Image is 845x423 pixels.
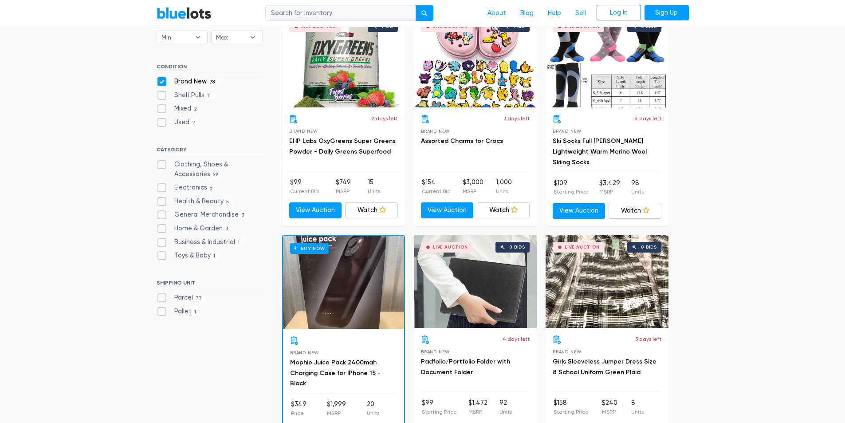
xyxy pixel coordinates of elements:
[336,178,351,195] li: $749
[289,129,318,134] span: Brand New
[421,129,450,134] span: Brand New
[368,178,380,195] li: 15
[553,129,582,134] span: Brand New
[189,31,207,44] b: ▾
[641,245,657,249] div: 0 bids
[468,408,487,416] p: MSRP
[422,398,457,416] li: $99
[499,398,512,416] li: 92
[157,251,218,261] label: Toys & Baby
[367,399,379,417] li: 20
[554,178,589,196] li: $109
[565,24,600,29] div: Live Auction
[513,5,541,22] a: Blog
[554,408,589,416] p: Starting Price
[157,307,199,316] label: Pallet
[509,245,525,249] div: 0 bids
[282,14,405,107] a: Live Auction 1 bid
[157,146,263,156] h6: CATEGORY
[157,210,247,220] label: General Merchandise
[157,183,215,193] label: Electronics
[635,335,661,343] p: 3 days left
[496,187,512,195] p: Units
[503,115,530,123] p: 3 days left
[235,239,243,246] span: 1
[157,63,263,73] h6: CONDITION
[381,24,393,29] div: 1 bid
[224,198,232,206] span: 5
[157,280,263,289] h6: SHIPPING UNIT
[290,187,319,195] p: Current Bid
[210,171,221,178] span: 59
[290,243,329,254] h6: Buy Now
[223,225,231,233] span: 3
[157,224,231,233] label: Home & Garden
[422,187,451,195] p: Current Bid
[157,91,214,100] label: Shelf Pulls
[290,350,319,355] span: Brand New
[193,295,205,302] span: 77
[289,137,396,155] a: EHP Labs OxyGreens Super Greens Powder - Daily Greens Superfood
[290,178,319,195] li: $99
[609,203,661,219] a: Watch
[211,253,218,260] span: 1
[414,14,537,107] a: Live Auction 1 bid
[645,5,689,21] a: Sign Up
[602,408,617,416] p: MSRP
[641,24,657,29] div: 0 bids
[157,160,263,179] label: Clothing, Shoes & Accessories
[422,408,457,416] p: Starting Price
[477,202,530,218] a: Watch
[422,178,451,195] li: $154
[192,308,199,316] span: 1
[189,119,198,127] span: 2
[433,24,468,29] div: Live Auction
[565,245,600,249] div: Live Auction
[541,5,568,22] a: Help
[244,31,262,44] b: ▾
[468,398,487,416] li: $1,472
[283,236,404,329] a: Buy Now
[157,197,232,206] label: Health & Beauty
[207,185,215,192] span: 6
[291,409,307,417] p: Price
[599,188,620,196] p: MSRP
[371,115,398,123] p: 2 days left
[421,358,510,376] a: Padfolio/Portfolio Folder with Document Folder
[290,359,381,387] a: Mophie Juice Pack 2400mah Charging Case for IPhone 15 - Black
[368,187,380,195] p: Units
[463,178,483,195] li: $3,000
[216,31,245,44] span: Max
[513,24,525,29] div: 1 bid
[161,31,191,44] span: Min
[157,237,243,247] label: Business & Industrial
[496,178,512,195] li: 1,000
[546,235,668,328] a: Live Auction 0 bids
[554,398,589,416] li: $158
[421,349,450,354] span: Brand New
[414,235,537,328] a: Live Auction 0 bids
[157,77,218,87] label: Brand New
[433,245,468,249] div: Live Auction
[239,212,247,219] span: 3
[546,14,668,107] a: Live Auction 0 bids
[631,408,644,416] p: Units
[265,5,416,21] input: Search for inventory
[191,106,200,113] span: 2
[553,203,605,219] a: View Auction
[157,118,198,127] label: Used
[631,178,644,196] li: 98
[207,79,218,86] span: 78
[553,349,582,354] span: Brand New
[463,187,483,195] p: MSRP
[553,137,647,166] a: Ski Socks Full [PERSON_NAME] Lightweight Warm Merino Wool Skiing Socks
[602,398,617,416] li: $240
[568,5,593,22] a: Sell
[421,202,474,218] a: View Auction
[554,188,589,196] p: Starting Price
[480,5,513,22] a: About
[157,7,212,20] a: BlueLots
[553,358,656,376] a: Girls Sleeveless Jumper Dress Size 8 School Uniform Green Plaid
[499,408,512,416] p: Units
[631,188,644,196] p: Units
